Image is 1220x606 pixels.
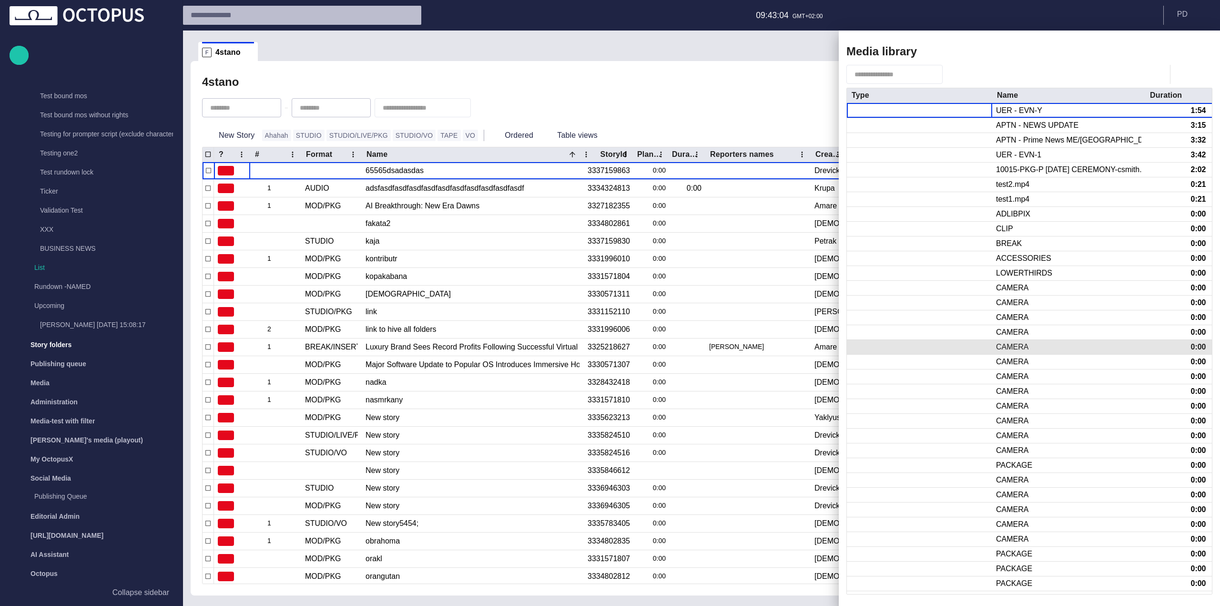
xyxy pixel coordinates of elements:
div: ACCESSORIES [996,253,1051,264]
div: 2:02 [1190,164,1206,175]
div: CAMERA [996,490,1028,500]
div: LOWERTHIRDS [996,268,1052,278]
div: 0:00 [1190,327,1206,338]
div: PACKAGE [996,460,1032,471]
div: CAMERA [996,534,1028,544]
div: CAMERA [996,401,1028,411]
div: test2.mp4 [996,179,1029,190]
div: 0:00 [1190,283,1206,293]
div: 0:00 [1190,431,1206,441]
div: CAMERA [996,519,1028,530]
div: 0:00 [1190,238,1206,249]
div: APTN - NEWS UPDATE [996,120,1078,131]
div: 3:15 [1190,120,1206,131]
div: 0:00 [1190,460,1206,471]
div: Resize sidebar [835,318,850,345]
div: 0:00 [1190,549,1206,559]
div: Type [852,91,869,100]
div: 0:00 [1190,253,1206,264]
div: 0:00 [1190,578,1206,589]
div: CAMERA [996,342,1028,352]
div: CAMERA [996,386,1028,397]
div: CLIP [996,224,1013,234]
div: 0:00 [1190,312,1206,323]
div: 0:00 [1190,401,1206,411]
div: 0:00 [1190,504,1206,515]
div: CAMERA [996,371,1028,382]
div: 0:00 [1190,224,1206,234]
div: 0:00 [1190,445,1206,456]
div: UER - EVN-1 [996,150,1041,160]
div: CAMERA [996,327,1028,338]
div: 0:00 [1190,490,1206,500]
div: 0:00 [1190,371,1206,382]
div: 0:00 [1190,564,1206,574]
div: PACKAGE [996,564,1032,574]
div: 1:54 [1190,105,1206,116]
div: 0:00 [1190,416,1206,426]
div: PACKAGE [996,578,1032,589]
div: UER - EVN-Y [996,105,1042,116]
div: 0:00 [1190,519,1206,530]
div: CAMERA [996,445,1028,456]
div: 0:00 [1190,298,1206,308]
div: 3:32 [1190,135,1206,145]
div: 0:21 [1190,179,1206,190]
div: CAMERA [996,312,1028,323]
div: 0:00 [1190,209,1206,219]
div: 0:00 [1190,475,1206,485]
div: 10015-PKG-P JUNETEENTH CEREMONY-csmith.mp4 [996,164,1141,175]
div: APTN - Prime News ME/EUROPE [996,135,1141,145]
div: ADLIBPIX [996,209,1030,219]
div: 0:21 [1190,194,1206,205]
div: Name [997,91,1018,100]
h2: Media library [846,45,917,58]
div: CAMERA [996,298,1028,308]
div: CAMERA [996,416,1028,426]
div: 0:00 [1190,534,1206,544]
div: test1.mp4 [996,194,1029,205]
div: 0:00 [1190,342,1206,352]
div: CAMERA [996,431,1028,441]
div: CAMERA [996,357,1028,367]
div: 0:00 [1190,386,1206,397]
div: 0:00 [1190,268,1206,278]
div: BREAK [996,238,1022,249]
div: CAMERA [996,283,1028,293]
div: CAMERA [996,475,1028,485]
div: 3:42 [1190,150,1206,160]
div: Duration [1150,91,1182,100]
div: CAMERA [996,504,1028,515]
div: PACKAGE [996,549,1032,559]
div: 0:00 [1190,357,1206,367]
